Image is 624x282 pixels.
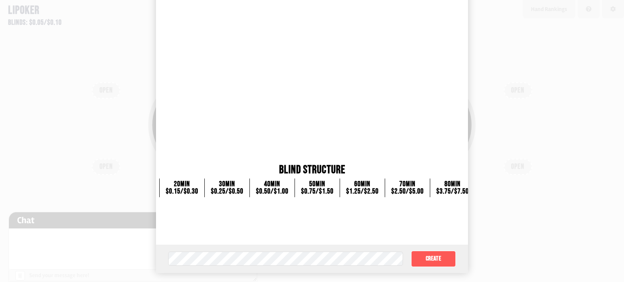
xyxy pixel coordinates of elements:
div: 50 min [301,181,334,188]
div: Blind Structure [9,161,616,179]
div: 70 min [391,181,424,188]
div: $0.25 / $0.50 [211,188,243,195]
div: $0.15 / $0.30 [166,188,198,195]
div: Set amount of time per turn [0,56,471,65]
div: $2.50 / $5.00 [391,188,424,195]
button: Create [411,251,456,267]
div: 80 min [436,181,469,188]
div: Set automatic buy-in amount [9,119,467,128]
div: Set increasing blinds time interval [9,149,467,157]
div: 30 min [211,181,243,188]
div: 60 min [346,181,379,188]
div: 20 min [166,181,198,188]
div: $0.50 / $1.00 [256,188,288,195]
div: $3.75 / $7.50 [436,188,469,195]
div: $1.25 / $2.50 [346,188,379,195]
div: $0.75 / $1.50 [301,188,334,195]
div: 40 min [256,181,288,188]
